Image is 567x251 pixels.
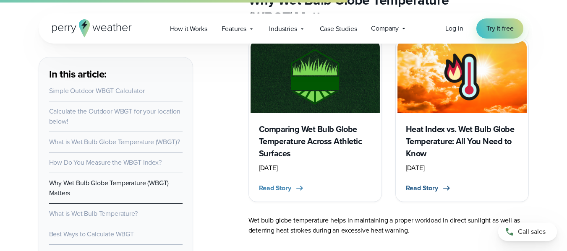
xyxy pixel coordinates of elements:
[251,41,380,113] img: Wet bulb globe temperature surfaces wbgt
[476,18,523,39] a: Try it free
[406,183,452,193] button: Read Story
[170,24,207,34] span: How it Works
[395,39,529,202] a: Heat Index vs Wet bulb globe temperature Heat Index vs. Wet Bulb Globe Temperature: All You Need ...
[259,163,371,173] div: [DATE]
[486,23,513,34] span: Try it free
[49,209,138,218] a: What is Wet Bulb Temperature?
[445,23,463,34] a: Log in
[445,23,463,33] span: Log in
[269,24,297,34] span: Industries
[320,24,357,34] span: Case Studies
[313,20,364,37] a: Case Studies
[49,229,134,239] a: Best Ways to Calculate WBGT
[248,215,529,235] p: Wet bulb globe temperature helps in maintaining a proper workload in direct sunlight as well as d...
[49,86,145,96] a: Simple Outdoor WBGT Calculator
[259,183,291,193] span: Read Story
[49,137,180,147] a: What is Wet Bulb Globe Temperature (WBGT)?
[222,24,247,34] span: Features
[371,23,399,34] span: Company
[163,20,214,37] a: How it Works
[397,41,527,113] img: Heat Index vs Wet bulb globe temperature
[248,39,382,202] a: Wet bulb globe temperature surfaces wbgt Comparing Wet Bulb Globe Temperature Across Athletic Sur...
[406,123,518,160] h3: Heat Index vs. Wet Bulb Globe Temperature: All You Need to Know
[498,223,557,241] a: Call sales
[406,163,518,173] div: [DATE]
[49,178,169,198] a: Why Wet Bulb Globe Temperature (WBGT) Matters
[259,123,371,160] h3: Comparing Wet Bulb Globe Temperature Across Athletic Surfaces
[49,106,181,126] a: Calculate the Outdoor WBGT for your location below!
[49,67,183,81] h3: In this article:
[49,158,162,167] a: How Do You Measure the WBGT Index?
[259,183,305,193] button: Read Story
[406,183,438,193] span: Read Story
[248,39,529,202] div: slideshow
[518,227,546,237] span: Call sales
